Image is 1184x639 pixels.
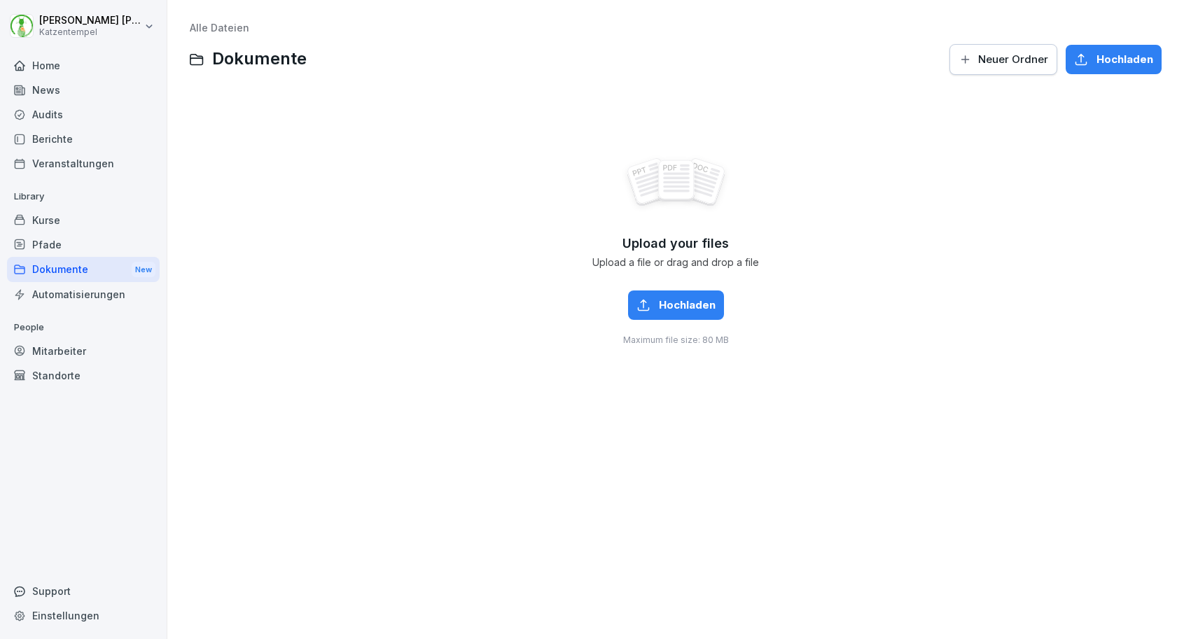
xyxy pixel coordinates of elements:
[7,257,160,283] div: Dokumente
[949,44,1057,75] button: Neuer Ordner
[623,334,729,346] span: Maximum file size: 80 MB
[7,102,160,127] a: Audits
[592,257,759,269] span: Upload a file or drag and drop a file
[7,78,160,102] a: News
[7,257,160,283] a: DokumenteNew
[7,579,160,603] div: Support
[1066,45,1162,74] button: Hochladen
[7,232,160,257] a: Pfade
[7,53,160,78] a: Home
[132,262,155,278] div: New
[7,603,160,628] a: Einstellungen
[622,236,729,251] span: Upload your files
[7,339,160,363] a: Mitarbeiter
[1096,52,1153,67] span: Hochladen
[7,127,160,151] a: Berichte
[7,316,160,339] p: People
[659,297,716,313] span: Hochladen
[7,282,160,307] a: Automatisierungen
[190,22,249,34] a: Alle Dateien
[39,15,141,27] p: [PERSON_NAME] [PERSON_NAME]
[39,27,141,37] p: Katzentempel
[7,363,160,388] a: Standorte
[7,185,160,208] p: Library
[7,151,160,176] a: Veranstaltungen
[628,290,724,320] button: Hochladen
[212,49,307,69] span: Dokumente
[978,52,1048,67] span: Neuer Ordner
[7,208,160,232] a: Kurse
